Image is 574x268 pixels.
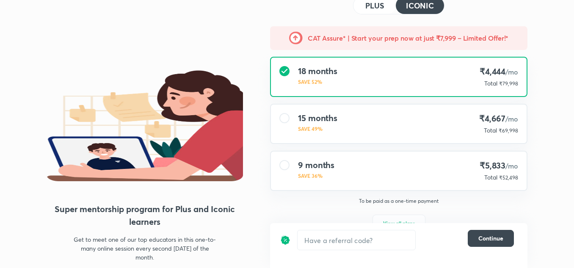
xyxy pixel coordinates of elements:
p: Get to meet one of our top educators in this one-to-many online session every second [DATE] of th... [71,235,218,262]
h4: ₹4,444 [480,66,518,77]
h4: 9 months [298,160,334,170]
span: ₹52,498 [499,174,518,181]
h4: 15 months [298,113,337,123]
p: To be paid as a one-time payment [263,198,534,204]
span: /mo [505,114,518,123]
span: /mo [505,161,518,170]
p: Total [484,126,497,135]
input: Have a referral code? [298,230,415,250]
h5: CAT Assure* | Start your prep now at just ₹7,999 – Limited Offer!* [308,33,509,43]
h4: PLUS [365,2,384,9]
p: SAVE 52% [298,78,337,86]
img: discount [280,230,290,250]
img: - [289,31,303,45]
h4: Super mentorship program for Plus and Iconic learners [47,203,243,228]
span: View all plans [383,219,415,227]
h4: ₹4,667 [479,113,518,124]
img: 1_1_Mentor_Creative_e302d008be.png [47,34,243,181]
p: Total [484,79,497,88]
h4: 18 months [298,66,337,76]
span: /mo [505,67,518,76]
span: ₹69,998 [499,127,518,134]
p: SAVE 49% [298,125,337,133]
p: SAVE 36% [298,172,334,180]
span: Continue [478,234,503,243]
span: ₹79,998 [499,80,518,87]
p: Total [484,173,497,182]
h4: ₹5,833 [480,160,518,171]
button: View all plans [373,215,425,232]
h4: ICONIC [406,2,434,9]
button: Continue [468,230,514,247]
